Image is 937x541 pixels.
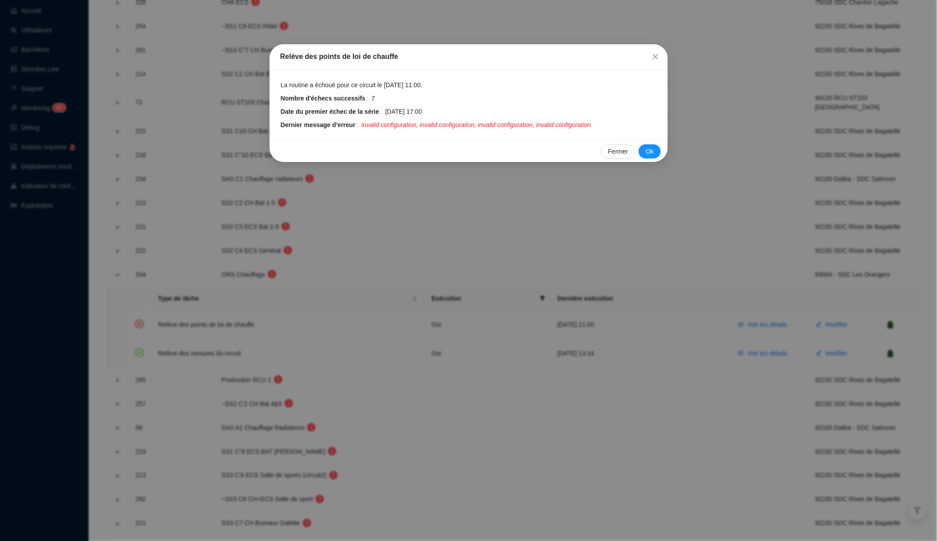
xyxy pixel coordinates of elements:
span: La routine a échoué pour ce circuit le [DATE] 11:00. [281,81,422,90]
span: Ok [646,147,654,156]
span: Fermer [608,147,628,156]
button: Fermer [601,144,635,158]
div: Relève des points de loi de chauffe [280,51,657,62]
span: [DATE] 17:00 [385,107,422,116]
strong: Date du premier échec de la série [281,108,379,115]
span: invalid configuration, invalid configuration, invalid configuration, invalid configuration [361,120,590,130]
span: 7 [371,94,375,103]
span: Fermer [648,53,663,60]
button: Close [648,50,663,64]
button: Ok [639,144,661,158]
strong: Dernier message d'erreur [281,121,355,128]
strong: Nombre d'échecs successifs [281,95,366,102]
span: close [652,53,659,60]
